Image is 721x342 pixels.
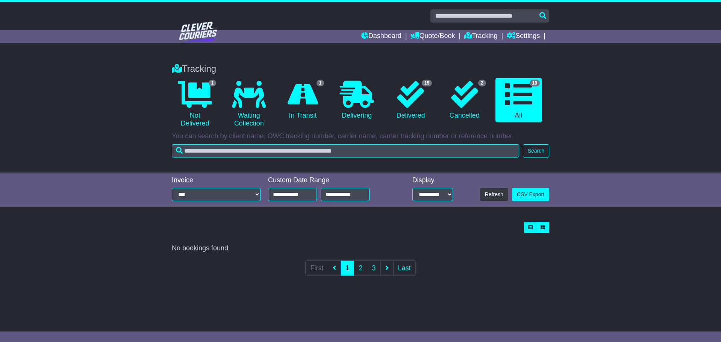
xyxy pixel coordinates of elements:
[393,260,416,276] a: Last
[172,132,549,141] p: You can search by client name, OWC tracking number, carrier name, carrier tracking number or refe...
[317,80,324,86] span: 1
[388,78,434,123] a: 15 Delivered
[464,30,497,43] a: Tracking
[172,244,549,253] div: No bookings found
[412,176,453,185] div: Display
[354,260,367,276] a: 2
[226,78,272,130] a: Waiting Collection
[361,30,401,43] a: Dashboard
[530,80,540,86] span: 18
[268,176,389,185] div: Custom Date Range
[367,260,380,276] a: 3
[410,30,455,43] a: Quote/Book
[172,78,218,130] a: 1 Not Delivered
[523,144,549,157] button: Search
[478,80,486,86] span: 2
[280,78,326,123] a: 1 In Transit
[507,30,540,43] a: Settings
[333,78,380,123] a: Delivering
[495,78,542,123] a: 18 All
[512,188,549,201] a: CSV Export
[341,260,354,276] a: 1
[168,64,553,74] div: Tracking
[480,188,508,201] button: Refresh
[441,78,488,123] a: 2 Cancelled
[422,80,432,86] span: 15
[209,80,217,86] span: 1
[172,176,261,185] div: Invoice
